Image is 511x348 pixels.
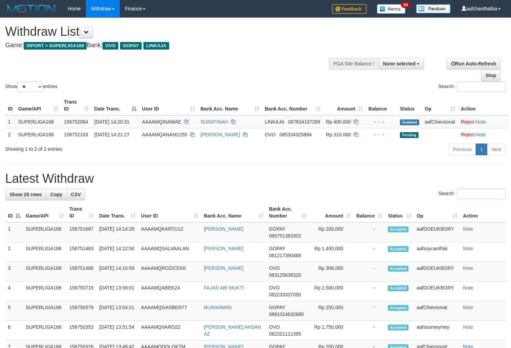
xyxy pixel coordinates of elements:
[463,226,473,232] a: Note
[46,189,67,200] a: Copy
[138,282,201,301] td: AAAAMQABEK24
[23,282,67,301] td: SUPERLIGA168
[476,144,487,155] a: 1
[288,119,320,125] span: Copy 087834197269 to clipboard
[269,226,285,232] span: GOPAY
[461,119,475,125] a: Reject
[309,262,354,282] td: Rp 306,000
[204,285,244,291] a: FAJAR ABI MUKTI
[96,222,138,242] td: [DATE] 14:14:26
[368,118,394,125] div: - - -
[448,144,476,155] a: Previous
[309,321,354,340] td: Rp 1,750,000
[458,128,508,141] td: ·
[5,143,208,152] div: Showing 1 to 2 of 2 entries
[438,82,506,92] label: Search:
[414,282,460,301] td: aafDOEUKBORY
[96,242,138,262] td: [DATE] 14:12:50
[354,222,385,242] td: -
[50,192,62,197] span: Copy
[458,115,508,128] td: ·
[94,132,129,137] span: [DATE] 14:21:27
[383,61,416,66] span: None selected
[5,321,23,340] td: 6
[5,222,23,242] td: 1
[15,128,61,141] td: SUPERLIGA168
[368,131,394,138] div: - - -
[447,58,501,70] a: Run Auto-Refresh
[204,324,261,337] a: [PERSON_NAME] AHSAN AZ
[143,42,169,50] span: LINKAJA
[5,3,57,14] img: MOTION_logo.png
[5,82,57,92] label: Show entries
[414,301,460,321] td: aafChievsovat
[5,262,23,282] td: 3
[5,189,46,200] a: Show 25 rows
[269,246,285,251] span: GOPAY
[269,312,304,317] span: Copy 0881024632680 to clipboard
[96,203,138,222] th: Date Trans.: activate to sort column ascending
[138,301,201,321] td: AAAAMQGASBER77
[269,265,280,271] span: OVO
[309,242,354,262] td: Rp 1,400,000
[5,42,334,49] h4: Game: Bank:
[414,222,460,242] td: aafDOEUKBORY
[457,189,506,199] input: Search:
[461,132,475,137] a: Reject
[200,132,240,137] a: [PERSON_NAME]
[96,282,138,301] td: [DATE] 13:59:01
[354,321,385,340] td: -
[332,4,367,14] img: Feedback.jpg
[422,115,458,128] td: aafChievsovat
[463,246,473,251] a: Note
[64,132,88,137] span: 156752103
[23,242,67,262] td: SUPERLIGA168
[94,119,129,125] span: [DATE] 14:20:31
[354,301,385,321] td: -
[309,203,354,222] th: Amount: activate to sort column ascending
[5,115,15,128] td: 1
[414,242,460,262] td: aafsoycanthlai
[463,324,473,330] a: Note
[414,321,460,340] td: aafsoumeymey
[96,262,138,282] td: [DATE] 14:10:59
[388,325,409,330] span: Accepted
[10,192,42,197] span: Show 25 rows
[388,305,409,311] span: Accepted
[138,321,201,340] td: AAAAMQVARO22
[366,96,397,115] th: Balance
[67,282,97,301] td: 156750719
[269,305,285,310] span: GOPAY
[200,119,228,125] a: SURATINAH
[416,4,450,13] img: panduan.png
[400,132,418,138] span: Pending
[17,82,43,92] select: Showentries
[481,70,501,81] a: Stop
[379,58,424,70] button: None selected
[269,272,301,278] span: Copy 083125636320 to clipboard
[269,285,280,291] span: OVO
[5,301,23,321] td: 5
[5,172,506,186] h1: Latest Withdraw
[138,222,201,242] td: AAAAMQKARTU12
[269,292,301,297] span: Copy 082233337050 to clipboard
[388,226,409,232] span: Accepted
[326,132,351,137] span: Rp 310.000
[96,321,138,340] td: [DATE] 13:51:54
[67,222,97,242] td: 156751687
[457,82,506,92] input: Search:
[23,321,67,340] td: SUPERLIGA168
[309,222,354,242] td: Rp 200,000
[5,25,334,39] h1: Withdraw List
[463,305,473,310] a: Note
[438,189,506,199] label: Search:
[71,192,81,197] span: CSV
[204,246,243,251] a: [PERSON_NAME]
[265,119,284,125] span: LINKAJA
[102,42,118,50] span: OVO
[354,203,385,222] th: Balance: activate to sort column ascending
[23,203,67,222] th: Game/API: activate to sort column ascending
[138,242,201,262] td: AAAAMQSALVAALAN
[476,119,486,125] a: Note
[23,222,67,242] td: SUPERLIGA168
